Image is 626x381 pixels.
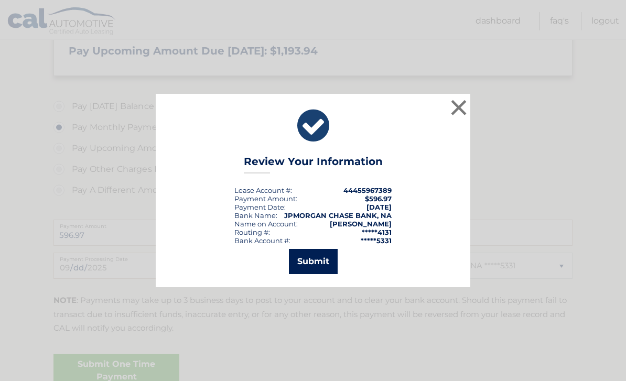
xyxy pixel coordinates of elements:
[330,220,392,228] strong: [PERSON_NAME]
[234,194,297,203] div: Payment Amount:
[366,203,392,211] span: [DATE]
[244,155,383,173] h3: Review Your Information
[234,211,277,220] div: Bank Name:
[284,211,392,220] strong: JPMORGAN CHASE BANK, NA
[448,97,469,118] button: ×
[234,220,298,228] div: Name on Account:
[234,186,292,194] div: Lease Account #:
[289,249,338,274] button: Submit
[234,236,290,245] div: Bank Account #:
[343,186,392,194] strong: 44455967389
[234,228,270,236] div: Routing #:
[365,194,392,203] span: $596.97
[234,203,284,211] span: Payment Date
[234,203,286,211] div: :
